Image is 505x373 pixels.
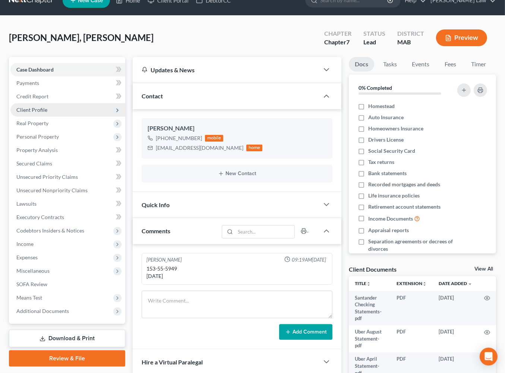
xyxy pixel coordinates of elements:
span: Codebtors Insiders & Notices [16,227,84,234]
div: [PERSON_NAME] [148,124,327,133]
span: Miscellaneous [16,268,50,274]
td: Santander Checking Statements-pdf [349,291,391,325]
span: SOFA Review [16,281,47,287]
span: Life insurance policies [368,192,420,199]
a: Property Analysis [10,143,125,157]
a: Fees [438,57,462,72]
a: Tasks [377,57,403,72]
div: District [397,29,424,38]
span: Separation agreements or decrees of divorces [368,238,453,253]
span: Unsecured Priority Claims [16,174,78,180]
a: Unsecured Nonpriority Claims [10,184,125,197]
span: Income [16,241,34,247]
a: Date Added expand_more [439,281,472,286]
span: Personal Property [16,133,59,140]
div: Lead [363,38,385,47]
span: Contact [142,92,163,99]
span: 09:19AM[DATE] [292,256,326,263]
div: Status [363,29,385,38]
span: 7 [346,38,350,45]
i: expand_more [468,282,472,286]
span: Means Test [16,294,42,301]
span: [PERSON_NAME], [PERSON_NAME] [9,32,154,43]
span: Retirement account statements [368,203,441,211]
a: Download & Print [9,330,125,347]
span: Expenses [16,254,38,260]
td: [DATE] [433,291,478,325]
span: Homeowners Insurance [368,125,423,132]
span: Recorded mortgages and deeds [368,181,440,188]
span: Social Security Card [368,147,415,155]
i: unfold_more [422,282,427,286]
a: View All [474,266,493,272]
span: Payments [16,80,39,86]
a: Secured Claims [10,157,125,170]
span: Client Profile [16,107,47,113]
span: Appraisal reports [368,227,409,234]
td: PDF [391,325,433,353]
a: Titleunfold_more [355,281,371,286]
td: Uber August Statement-pdf [349,325,391,353]
td: [DATE] [433,325,478,353]
span: Tax returns [368,158,394,166]
div: [PHONE_NUMBER] [156,135,202,142]
a: Executory Contracts [10,211,125,224]
i: unfold_more [366,282,371,286]
a: Case Dashboard [10,63,125,76]
span: Real Property [16,120,48,126]
button: Add Comment [279,324,332,340]
a: Review & File [9,350,125,367]
div: mobile [205,135,224,142]
span: Hire a Virtual Paralegal [142,358,203,366]
span: Comments [142,227,170,234]
a: Extensionunfold_more [397,281,427,286]
span: Drivers License [368,136,404,143]
div: MAB [397,38,424,47]
span: Property Analysis [16,147,58,153]
a: Timer [465,57,492,72]
span: Lawsuits [16,200,37,207]
span: Unsecured Nonpriority Claims [16,187,88,193]
span: Case Dashboard [16,66,54,73]
span: Quick Info [142,201,170,208]
span: Additional Documents [16,308,69,314]
div: 153-55-5949 [DATE] [146,265,328,280]
a: SOFA Review [10,278,125,291]
button: Preview [436,29,487,46]
span: Bank statements [368,170,407,177]
span: Credit Report [16,93,48,99]
span: Auto Insurance [368,114,404,121]
a: Lawsuits [10,197,125,211]
div: home [246,145,263,151]
span: Homestead [368,102,395,110]
a: Unsecured Priority Claims [10,170,125,184]
td: PDF [391,291,433,325]
div: [PERSON_NAME] [146,256,182,263]
a: Events [406,57,435,72]
div: Client Documents [349,265,397,273]
input: Search... [236,225,295,238]
div: Open Intercom Messenger [480,348,498,366]
a: Docs [349,57,374,72]
a: Payments [10,76,125,90]
div: Chapter [324,29,351,38]
span: Income Documents [368,215,413,222]
div: [EMAIL_ADDRESS][DOMAIN_NAME] [156,144,243,152]
div: Updates & News [142,66,310,74]
span: Executory Contracts [16,214,64,220]
div: Chapter [324,38,351,47]
button: New Contact [148,171,327,177]
span: Secured Claims [16,160,52,167]
strong: 0% Completed [359,85,392,91]
a: Credit Report [10,90,125,103]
